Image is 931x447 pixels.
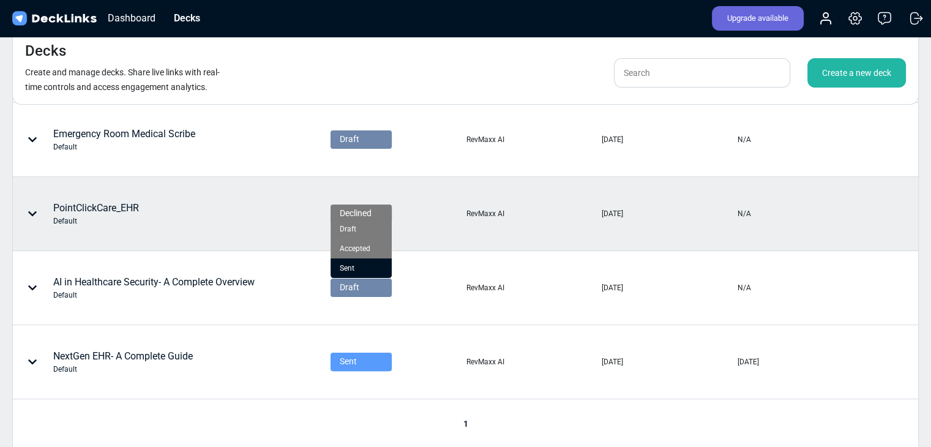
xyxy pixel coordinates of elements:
span: 1 [457,419,474,429]
div: Dashboard [102,10,162,26]
div: RevMaxx AI [466,134,504,145]
div: NextGen EHR- A Complete Guide [53,349,193,375]
div: Emergency Room Medical Scribe [53,127,195,152]
img: DeckLinks [10,10,99,28]
input: Search [614,58,790,88]
div: Upgrade available [712,6,804,31]
span: Draft [340,281,359,294]
span: Sent [340,263,354,274]
div: RevMaxx AI [466,356,504,367]
div: [DATE] [602,134,623,145]
div: [DATE] [602,208,623,219]
span: Accepted [340,243,370,254]
small: Create and manage decks. Share live links with real-time controls and access engagement analytics. [25,67,220,92]
div: N/A [738,282,751,293]
span: Draft [340,223,356,235]
span: Sent [340,355,357,368]
div: Default [53,364,193,375]
span: Declined [340,207,372,220]
div: [DATE] [602,282,623,293]
div: Decks [168,10,206,26]
div: Default [53,141,195,152]
span: Draft [340,133,359,146]
div: [DATE] [602,356,623,367]
div: N/A [738,208,751,219]
div: N/A [738,134,751,145]
h4: Decks [25,42,66,60]
div: Create a new deck [807,58,906,88]
div: RevMaxx AI [466,282,504,293]
div: Default [53,216,139,227]
div: [DATE] [738,356,759,367]
div: RevMaxx AI [466,208,504,219]
div: PointClickCare_EHR [53,201,139,227]
div: Default [53,290,255,301]
div: AI in Healthcare Security- A Complete Overview [53,275,255,301]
